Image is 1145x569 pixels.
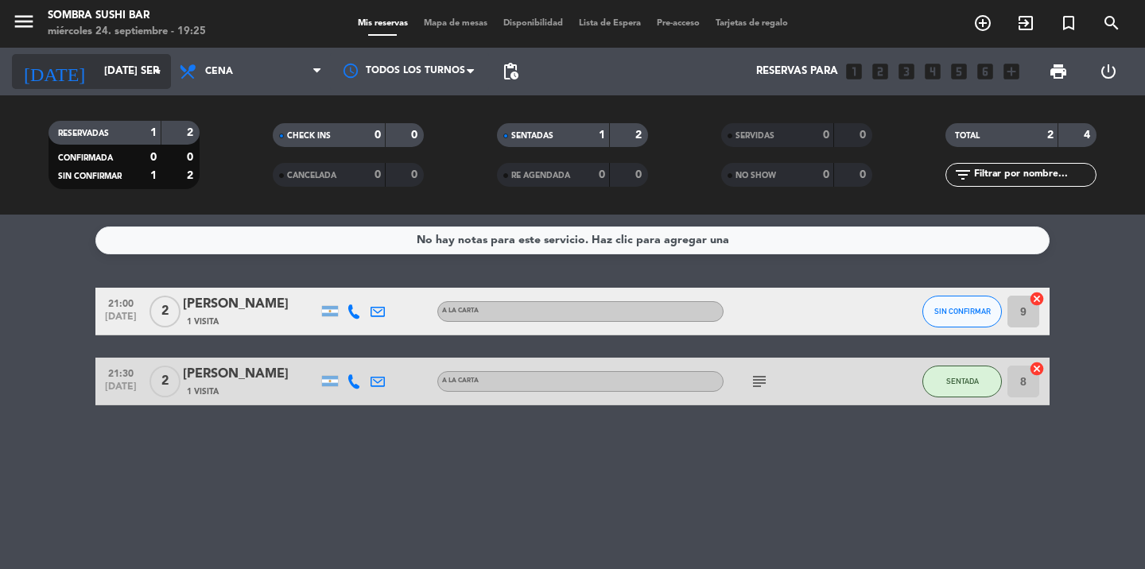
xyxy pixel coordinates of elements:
span: Lista de Espera [571,19,649,28]
i: looks_6 [975,61,996,82]
span: Tarjetas de regalo [708,19,796,28]
span: print [1049,62,1068,81]
strong: 0 [375,130,381,141]
span: Mis reservas [350,19,416,28]
i: [DATE] [12,54,96,89]
span: CANCELADA [287,172,336,180]
span: RE AGENDADA [511,172,570,180]
i: arrow_drop_down [148,62,167,81]
strong: 1 [150,170,157,181]
span: 2 [149,296,180,327]
strong: 0 [860,169,869,180]
div: miércoles 24. septiembre - 19:25 [48,24,206,40]
span: CHECK INS [287,132,331,140]
span: 1 Visita [187,385,219,398]
i: exit_to_app [1016,14,1035,33]
span: TOTAL [955,132,980,140]
strong: 2 [187,170,196,181]
span: SENTADA [946,377,979,385]
strong: 0 [823,169,829,180]
i: subject [750,372,769,391]
i: filter_list [953,165,972,184]
i: search [1102,14,1121,33]
strong: 1 [150,127,157,138]
i: cancel [1029,361,1045,377]
strong: 0 [860,130,869,141]
i: looks_one [844,61,864,82]
span: A LA CARTA [442,377,479,384]
i: add_circle_outline [973,14,992,33]
div: [PERSON_NAME] [183,364,318,385]
span: Cena [205,66,233,77]
strong: 4 [1084,130,1093,141]
button: SENTADA [922,366,1002,397]
i: menu [12,10,36,33]
span: pending_actions [501,62,520,81]
i: add_box [1001,61,1022,82]
span: [DATE] [101,312,141,330]
strong: 0 [411,130,421,141]
span: Pre-acceso [649,19,708,28]
strong: 0 [411,169,421,180]
strong: 2 [187,127,196,138]
strong: 2 [1047,130,1054,141]
i: looks_3 [896,61,917,82]
span: [DATE] [101,381,141,400]
i: turned_in_not [1059,14,1078,33]
div: LOG OUT [1083,48,1133,95]
span: SIN CONFIRMAR [58,172,122,180]
span: RESERVADAS [58,130,109,137]
strong: 1 [599,130,605,141]
span: SENTADAS [511,132,553,140]
strong: 0 [375,169,381,180]
strong: 0 [187,152,196,163]
i: looks_5 [949,61,969,82]
i: looks_4 [922,61,943,82]
span: Mapa de mesas [416,19,495,28]
span: NO SHOW [736,172,776,180]
strong: 0 [635,169,645,180]
div: No hay notas para este servicio. Haz clic para agregar una [417,231,729,250]
strong: 0 [599,169,605,180]
span: 21:00 [101,293,141,312]
span: Reservas para [756,65,838,78]
span: CONFIRMADA [58,154,113,162]
span: SIN CONFIRMAR [934,307,991,315]
span: 1 Visita [187,315,219,328]
button: menu [12,10,36,39]
span: 2 [149,366,180,397]
span: Disponibilidad [495,19,571,28]
strong: 0 [150,152,157,163]
input: Filtrar por nombre... [972,166,1096,184]
strong: 0 [823,130,829,141]
button: SIN CONFIRMAR [922,296,1002,327]
span: SERVIDAS [736,132,774,140]
div: [PERSON_NAME] [183,294,318,315]
i: power_settings_new [1099,62,1118,81]
span: 21:30 [101,363,141,381]
i: looks_two [870,61,891,82]
i: cancel [1029,291,1045,307]
div: Sombra Sushi Bar [48,8,206,24]
span: A LA CARTA [442,308,479,314]
strong: 2 [635,130,645,141]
